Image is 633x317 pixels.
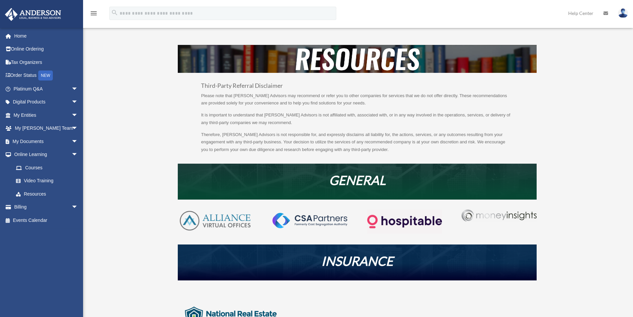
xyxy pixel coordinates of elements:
a: My Entitiesarrow_drop_down [5,108,88,122]
em: INSURANCE [321,253,393,268]
span: arrow_drop_down [71,201,85,214]
i: search [111,9,118,16]
p: Therefore, [PERSON_NAME] Advisors is not responsible for, and expressly disclaims all liability f... [201,131,513,154]
img: resources-header [178,45,537,73]
a: Online Learningarrow_drop_down [5,148,88,161]
a: Home [5,29,88,43]
a: Online Ordering [5,43,88,56]
img: CSA-partners-Formerly-Cost-Segregation-Authority [272,213,347,228]
a: Digital Productsarrow_drop_down [5,95,88,109]
span: arrow_drop_down [71,135,85,148]
span: arrow_drop_down [71,148,85,162]
p: It is important to understand that [PERSON_NAME] Advisors is not affiliated with, associated with... [201,111,513,131]
a: Courses [9,161,88,174]
p: Please note that [PERSON_NAME] Advisors may recommend or refer you to other companies for service... [201,92,513,112]
div: NEW [38,71,53,80]
img: Logo-transparent-dark [367,210,442,234]
a: Billingarrow_drop_down [5,201,88,214]
a: My Documentsarrow_drop_down [5,135,88,148]
img: User Pic [618,8,628,18]
span: arrow_drop_down [71,82,85,96]
h3: Third-Party Referral Disclaimer [201,83,513,92]
a: Tax Organizers [5,56,88,69]
a: Resources [9,187,85,201]
a: Order StatusNEW [5,69,88,82]
img: Anderson Advisors Platinum Portal [3,8,63,21]
span: arrow_drop_down [71,95,85,109]
em: GENERAL [329,172,386,188]
a: menu [90,12,98,17]
img: AVO-logo-1-color [178,210,253,232]
span: arrow_drop_down [71,122,85,135]
a: Platinum Q&Aarrow_drop_down [5,82,88,95]
img: Money-Insights-Logo-Silver NEW [462,210,536,222]
a: Events Calendar [5,214,88,227]
span: arrow_drop_down [71,108,85,122]
a: Video Training [9,174,88,188]
i: menu [90,9,98,17]
a: My [PERSON_NAME] Teamarrow_drop_down [5,122,88,135]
